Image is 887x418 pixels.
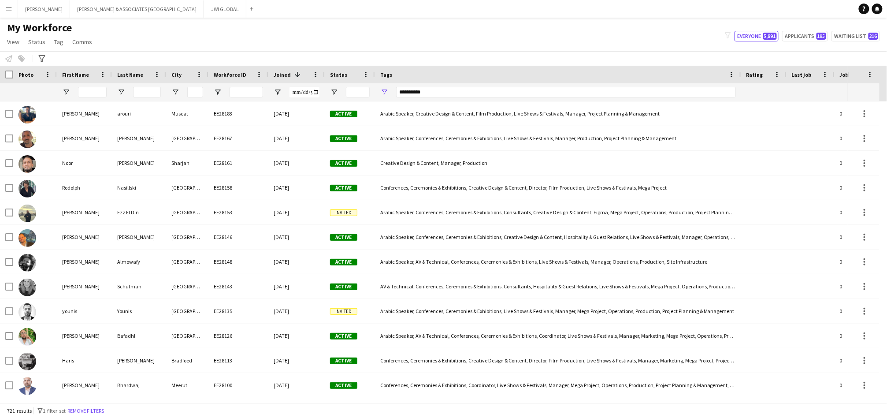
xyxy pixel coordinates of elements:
[37,53,47,64] app-action-btn: Advanced filters
[18,0,70,18] button: [PERSON_NAME]
[746,71,763,78] span: Rating
[330,135,357,142] span: Active
[208,175,268,200] div: EE28158
[57,373,112,397] div: [PERSON_NAME]
[166,151,208,175] div: Sharjah
[268,274,325,299] div: [DATE]
[375,200,741,224] div: Arabic Speaker, Conferences, Ceremonies & Exhibitions, Consultants, Creative Design & Content, Fi...
[112,299,166,323] div: Younis
[375,373,741,397] div: Conferences, Ceremonies & Exhibitions, Coordinator, Live Shows & Festivals, Manager, Mega Project...
[133,87,161,97] input: Last Name Filter Input
[57,274,112,299] div: [PERSON_NAME]
[112,250,166,274] div: Almowafy
[268,200,325,224] div: [DATE]
[735,31,779,41] button: Everyone5,891
[375,299,741,323] div: Arabic Speaker, Conferences, Ceremonies & Exhibitions, Live Shows & Festivals, Manager, Mega Proj...
[792,71,812,78] span: Last job
[19,377,36,395] img: Avneesh Bhardwaj
[268,101,325,126] div: [DATE]
[380,71,392,78] span: Tags
[62,71,89,78] span: First Name
[396,87,736,97] input: Tags Filter Input
[72,38,92,46] span: Comms
[375,274,741,299] div: AV & Technical, Conferences, Ceremonies & Exhibitions, Consultants, Hospitality & Guest Relations...
[375,250,741,274] div: Arabic Speaker, AV & Technical, Conferences, Ceremonies & Exhibitions, Live Shows & Festivals, Ma...
[19,71,33,78] span: Photo
[268,373,325,397] div: [DATE]
[57,175,112,200] div: Rodolph
[268,126,325,150] div: [DATE]
[43,407,66,414] span: 1 filter set
[330,234,357,241] span: Active
[19,254,36,272] img: Hussein Almowafy
[112,225,166,249] div: [PERSON_NAME]
[208,250,268,274] div: EE28148
[28,38,45,46] span: Status
[19,205,36,222] img: Hassan Ezz El Din
[112,200,166,224] div: Ezz El Din
[230,87,263,97] input: Workforce ID Filter Input
[19,131,36,148] img: Mohammad alayyan Ismail
[166,200,208,224] div: [GEOGRAPHIC_DATA]
[375,151,741,175] div: Creative Design & Content, Manager, Production
[208,373,268,397] div: EE28100
[62,88,70,96] button: Open Filter Menu
[187,87,203,97] input: City Filter Input
[208,200,268,224] div: EE28153
[112,126,166,150] div: [PERSON_NAME]
[330,333,357,340] span: Active
[19,229,36,247] img: George Soliman
[214,71,246,78] span: Workforce ID
[57,126,112,150] div: [PERSON_NAME]
[166,324,208,348] div: [GEOGRAPHIC_DATA]
[19,106,36,123] img: marcel arouri
[51,36,67,48] a: Tag
[268,250,325,274] div: [DATE]
[19,155,36,173] img: Noor Rizvi
[330,209,357,216] span: Invited
[840,71,886,78] span: Jobs (last 90 days)
[268,324,325,348] div: [DATE]
[268,175,325,200] div: [DATE]
[268,348,325,373] div: [DATE]
[214,88,222,96] button: Open Filter Menu
[57,299,112,323] div: younis
[112,101,166,126] div: arouri
[763,33,777,40] span: 5,891
[330,160,357,167] span: Active
[782,31,828,41] button: Applicants195
[375,175,741,200] div: Conferences, Ceremonies & Exhibitions, Creative Design & Content, Director, Film Production, Live...
[375,324,741,348] div: Arabic Speaker, AV & Technical, Conferences, Ceremonies & Exhibitions, Coordinator, Live Shows & ...
[868,33,878,40] span: 216
[831,31,880,41] button: Waiting list216
[208,126,268,150] div: EE28167
[171,71,182,78] span: City
[268,151,325,175] div: [DATE]
[166,348,208,373] div: Bradfoed
[7,38,19,46] span: View
[57,324,112,348] div: [PERSON_NAME]
[166,225,208,249] div: [GEOGRAPHIC_DATA]
[289,87,319,97] input: Joined Filter Input
[57,250,112,274] div: [PERSON_NAME]
[19,180,36,198] img: Rodolph Nasillski
[57,151,112,175] div: Noor
[208,274,268,299] div: EE28143
[4,36,23,48] a: View
[19,303,36,321] img: younis Younis
[19,328,36,346] img: Ali Bafadhl
[330,71,347,78] span: Status
[66,406,106,416] button: Remove filters
[166,274,208,299] div: [GEOGRAPHIC_DATA]
[208,225,268,249] div: EE28146
[208,348,268,373] div: EE28113
[274,88,282,96] button: Open Filter Menu
[70,0,204,18] button: [PERSON_NAME] & ASSOCIATES [GEOGRAPHIC_DATA]
[112,324,166,348] div: Bafadhl
[78,87,107,97] input: First Name Filter Input
[274,71,291,78] span: Joined
[208,101,268,126] div: EE28183
[166,126,208,150] div: [GEOGRAPHIC_DATA]
[330,185,357,191] span: Active
[117,88,125,96] button: Open Filter Menu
